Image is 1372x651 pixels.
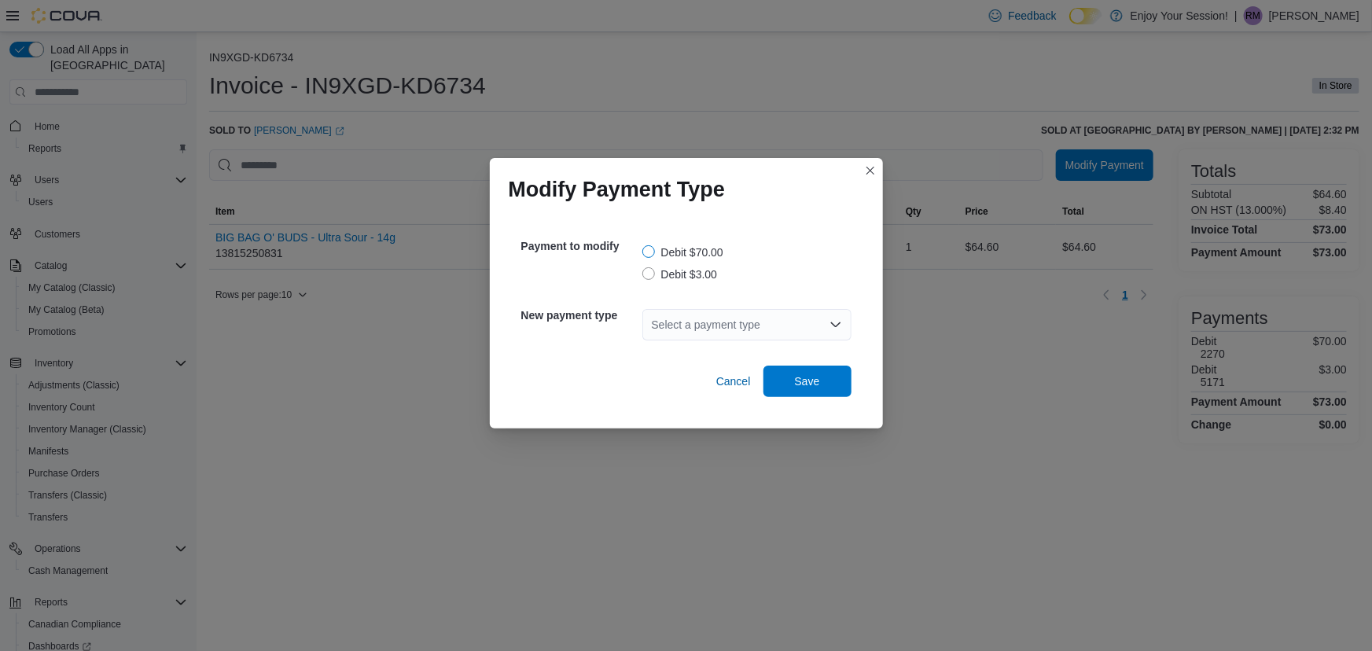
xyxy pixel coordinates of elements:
[652,315,653,334] input: Accessible screen reader label
[829,318,842,331] button: Open list of options
[521,230,639,262] h5: Payment to modify
[710,366,757,397] button: Cancel
[763,366,852,397] button: Save
[642,243,723,262] label: Debit $70.00
[795,373,820,389] span: Save
[642,265,718,284] label: Debit $3.00
[521,300,639,331] h5: New payment type
[861,161,880,180] button: Closes this modal window
[716,373,751,389] span: Cancel
[509,177,726,202] h1: Modify Payment Type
